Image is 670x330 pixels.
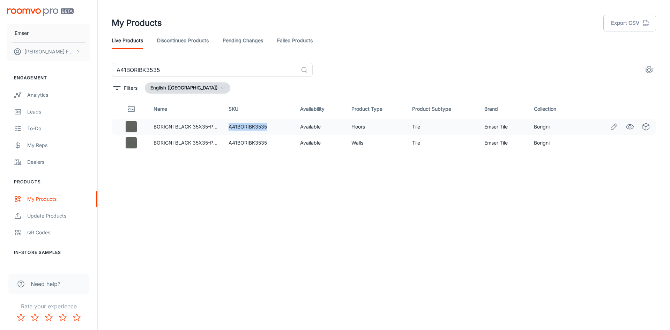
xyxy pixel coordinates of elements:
p: Rate your experience [6,302,92,310]
a: Pending Changes [223,32,263,49]
th: SKU [223,99,294,119]
h1: My Products [112,17,162,29]
td: Borigni [528,119,581,135]
a: BORIGNI BLACK 35X35-POR [154,124,220,130]
button: settings [642,63,656,77]
p: [PERSON_NAME] Forget [24,48,74,56]
p: Emser [15,29,29,37]
div: My Reps [27,141,90,149]
th: Product Type [346,99,407,119]
a: Failed Products [277,32,313,49]
th: Collection [528,99,581,119]
button: [PERSON_NAME] Forget [7,43,90,61]
div: My Samples [27,266,90,273]
td: Emser Tile [479,119,528,135]
a: See in Virtual Samples [640,121,652,133]
button: filter [112,82,139,94]
th: Product Subtype [407,99,479,119]
div: To-do [27,125,90,132]
div: Update Products [27,212,90,220]
a: Discontinued Products [157,32,209,49]
td: Tile [407,119,479,135]
button: Rate 1 star [14,310,28,324]
button: English ([GEOGRAPHIC_DATA]) [145,82,230,94]
a: BORIGNI BLACK 35X35-POR [154,140,220,146]
a: See in Visualizer [624,121,636,133]
div: My Products [27,195,90,203]
td: Available [295,135,346,151]
button: Emser [7,24,90,42]
svg: Thumbnail [127,105,135,113]
img: Roomvo PRO Beta [7,8,74,16]
th: Availability [295,99,346,119]
button: Rate 4 star [56,310,70,324]
div: Leads [27,108,90,116]
td: A41BORIBK3535 [223,119,294,135]
td: Available [295,119,346,135]
td: Floors [346,119,407,135]
button: Export CSV [603,15,656,31]
a: Live Products [112,32,143,49]
input: Search [112,63,298,77]
button: Rate 2 star [28,310,42,324]
span: Need help? [31,280,60,288]
button: Rate 5 star [70,310,84,324]
div: Dealers [27,158,90,166]
a: Edit [608,121,620,133]
th: Brand [479,99,528,119]
td: Tile [407,135,479,151]
div: Analytics [27,91,90,99]
td: A41BORIBK3535 [223,135,294,151]
button: Rate 3 star [42,310,56,324]
td: Emser Tile [479,135,528,151]
p: Filters [124,84,137,92]
td: Walls [346,135,407,151]
th: Name [148,99,223,119]
td: Borigni [528,135,581,151]
div: QR Codes [27,229,90,236]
